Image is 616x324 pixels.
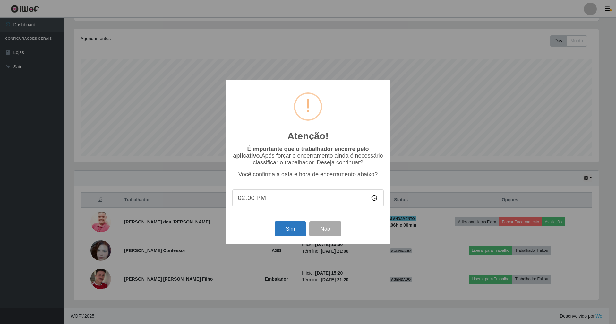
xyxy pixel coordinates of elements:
h2: Atenção! [287,130,329,142]
p: Você confirma a data e hora de encerramento abaixo? [232,171,384,178]
button: Não [309,221,341,236]
p: Após forçar o encerramento ainda é necessário classificar o trabalhador. Deseja continuar? [232,146,384,166]
button: Sim [275,221,306,236]
b: É importante que o trabalhador encerre pelo aplicativo. [233,146,369,159]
